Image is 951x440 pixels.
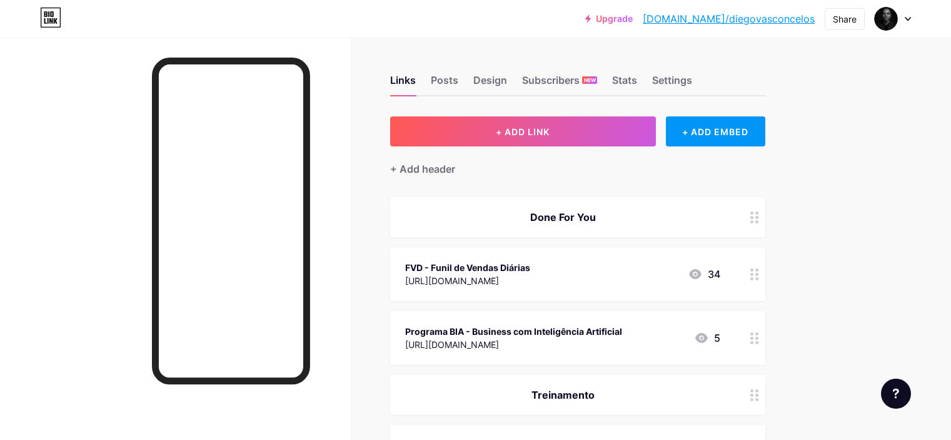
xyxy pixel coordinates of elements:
div: + ADD EMBED [666,116,765,146]
div: FVD - Funil de Vendas Diárias [405,261,530,274]
div: [URL][DOMAIN_NAME] [405,338,622,351]
div: 34 [688,267,720,282]
div: Share [833,13,857,26]
div: 5 [694,330,720,345]
div: Settings [652,73,692,95]
div: Done For You [405,210,720,225]
span: + ADD LINK [496,126,550,137]
div: Links [390,73,416,95]
div: [URL][DOMAIN_NAME] [405,274,530,287]
div: Treinamento [405,387,720,402]
div: Posts [431,73,458,95]
div: + Add header [390,161,455,177]
div: Subscribers [522,73,597,95]
a: [DOMAIN_NAME]/diegovasconcelos [643,11,815,26]
div: Programa BIA - Business com Inteligência Artificial [405,325,622,338]
img: diegovasconcelos [874,7,898,31]
span: NEW [584,76,596,84]
a: Upgrade [585,14,633,24]
button: + ADD LINK [390,116,656,146]
div: Stats [612,73,637,95]
div: Design [473,73,507,95]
